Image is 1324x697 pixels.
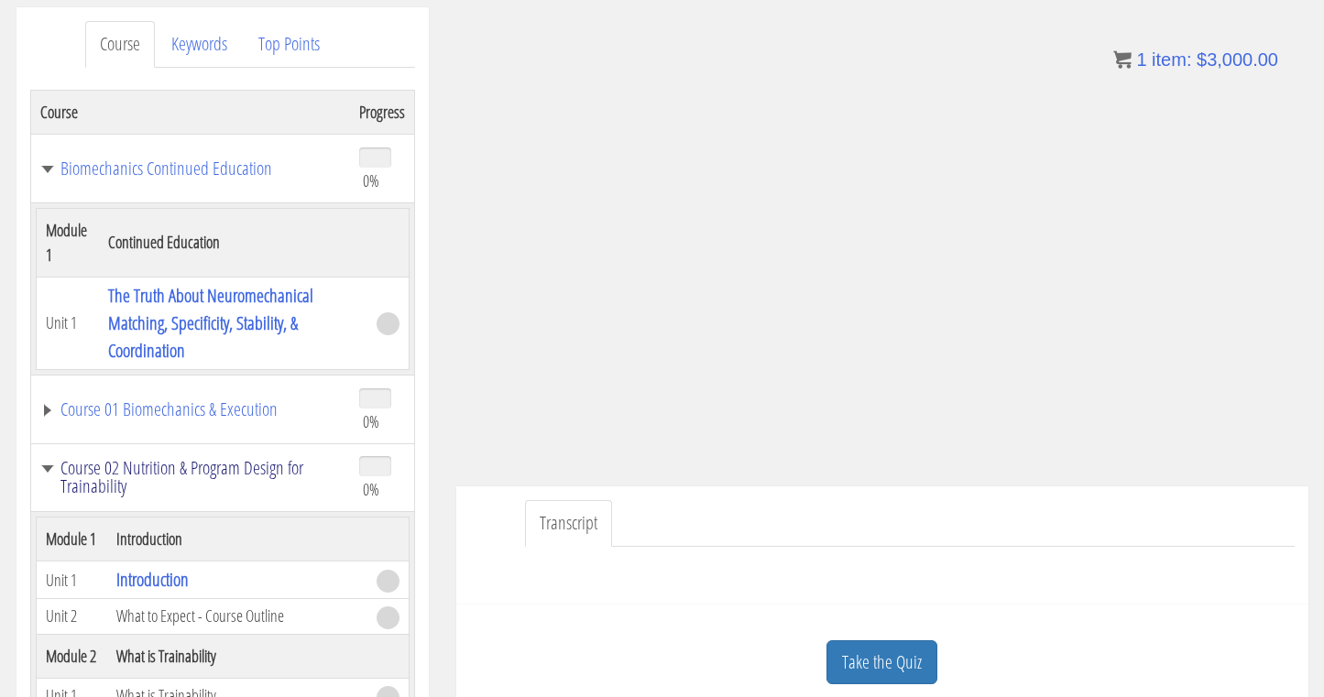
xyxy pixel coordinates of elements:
[36,634,107,678] th: Module 2
[363,170,379,191] span: 0%
[30,90,350,134] th: Course
[1136,49,1146,70] span: 1
[1197,49,1207,70] span: $
[40,400,341,419] a: Course 01 Biomechanics & Execution
[363,411,379,431] span: 0%
[1197,49,1278,70] bdi: 3,000.00
[107,517,367,561] th: Introduction
[36,517,107,561] th: Module 1
[36,208,99,277] th: Module 1
[107,634,367,678] th: What is Trainability
[363,479,379,499] span: 0%
[85,21,155,68] a: Course
[36,561,107,599] td: Unit 1
[525,500,612,547] a: Transcript
[1113,49,1278,70] a: 1 item: $3,000.00
[40,159,341,178] a: Biomechanics Continued Education
[350,90,415,134] th: Progress
[36,277,99,369] td: Unit 1
[1113,50,1132,69] img: icon11.png
[157,21,242,68] a: Keywords
[107,599,367,635] td: What to Expect - Course Outline
[99,208,367,277] th: Continued Education
[36,599,107,635] td: Unit 2
[244,21,334,68] a: Top Points
[40,459,341,496] a: Course 02 Nutrition & Program Design for Trainability
[1152,49,1191,70] span: item:
[108,283,313,363] a: The Truth About Neuromechanical Matching, Specificity, Stability, & Coordination
[826,640,937,685] a: Take the Quiz
[116,567,189,592] a: Introduction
